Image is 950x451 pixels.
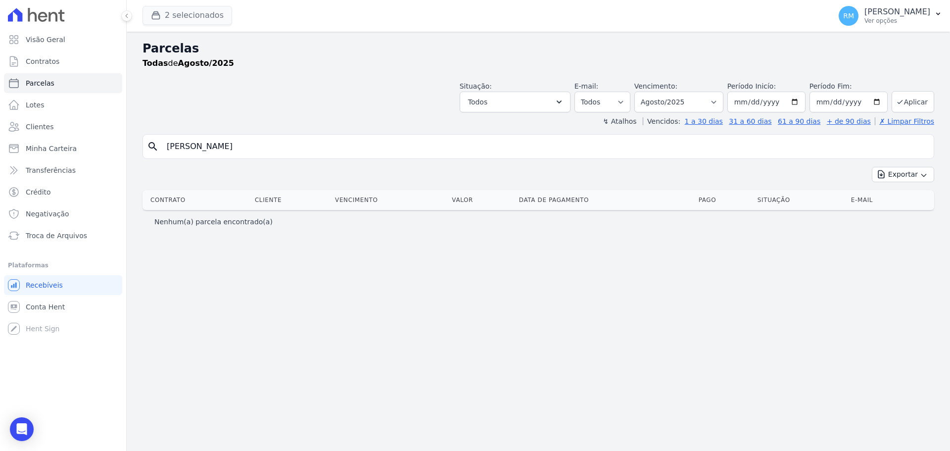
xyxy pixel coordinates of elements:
button: 2 selecionados [142,6,232,25]
label: Situação: [460,82,492,90]
div: Open Intercom Messenger [10,417,34,441]
label: ↯ Atalhos [603,117,636,125]
p: Nenhum(a) parcela encontrado(a) [154,217,273,227]
span: Clientes [26,122,53,132]
a: Negativação [4,204,122,224]
th: Data de Pagamento [515,190,695,210]
span: Visão Geral [26,35,65,45]
strong: Todas [142,58,168,68]
span: Transferências [26,165,76,175]
label: Vencidos: [643,117,680,125]
span: Troca de Arquivos [26,231,87,241]
a: Lotes [4,95,122,115]
a: 31 a 60 dias [729,117,771,125]
strong: Agosto/2025 [178,58,234,68]
p: [PERSON_NAME] [864,7,930,17]
th: E-mail [847,190,916,210]
p: Ver opções [864,17,930,25]
p: de [142,57,234,69]
a: Contratos [4,51,122,71]
th: Contrato [142,190,251,210]
a: + de 90 dias [827,117,871,125]
a: Conta Hent [4,297,122,317]
span: Conta Hent [26,302,65,312]
label: Período Inicío: [727,82,776,90]
i: search [147,141,159,152]
a: Parcelas [4,73,122,93]
button: RM [PERSON_NAME] Ver opções [831,2,950,30]
th: Pago [695,190,754,210]
a: Minha Carteira [4,139,122,158]
th: Situação [754,190,847,210]
button: Exportar [872,167,934,182]
span: Contratos [26,56,59,66]
span: Negativação [26,209,69,219]
a: Visão Geral [4,30,122,50]
a: Troca de Arquivos [4,226,122,246]
span: Recebíveis [26,280,63,290]
th: Valor [448,190,515,210]
a: 1 a 30 dias [685,117,723,125]
span: Lotes [26,100,45,110]
th: Cliente [251,190,331,210]
span: Parcelas [26,78,54,88]
span: RM [843,12,854,19]
button: Aplicar [892,91,934,112]
span: Todos [468,96,487,108]
label: Vencimento: [634,82,677,90]
label: Período Fim: [809,81,888,92]
a: Transferências [4,160,122,180]
button: Todos [460,92,570,112]
input: Buscar por nome do lote ou do cliente [161,137,930,156]
a: Crédito [4,182,122,202]
a: ✗ Limpar Filtros [875,117,934,125]
span: Minha Carteira [26,144,77,153]
a: Clientes [4,117,122,137]
span: Crédito [26,187,51,197]
label: E-mail: [574,82,599,90]
h2: Parcelas [142,40,934,57]
a: 61 a 90 dias [778,117,820,125]
div: Plataformas [8,259,118,271]
a: Recebíveis [4,275,122,295]
th: Vencimento [331,190,448,210]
